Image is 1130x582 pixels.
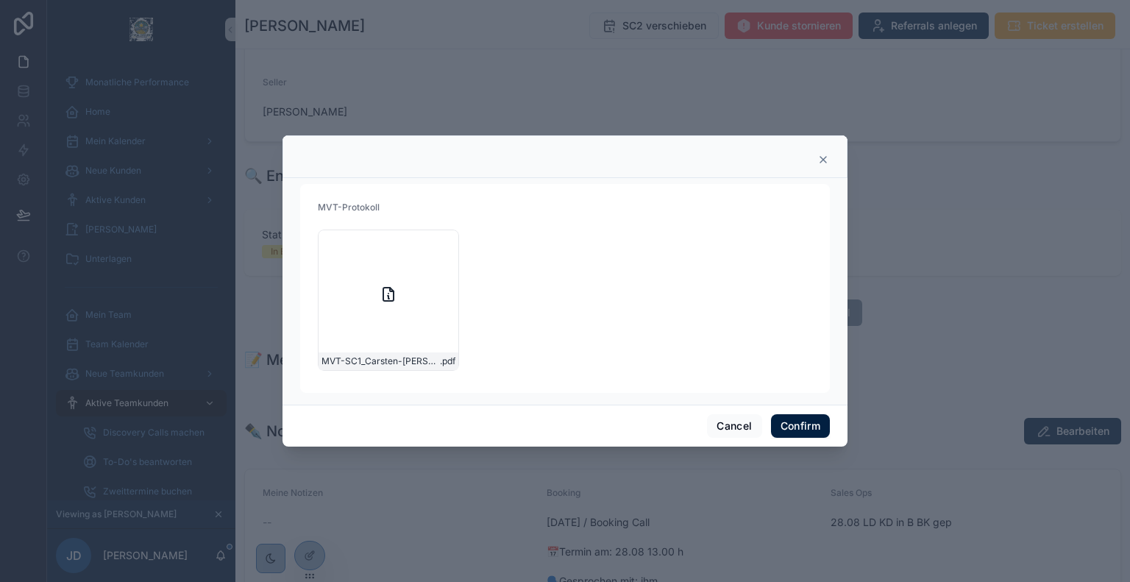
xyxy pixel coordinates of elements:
[318,230,459,371] a: MVT-SC1_Carsten-[PERSON_NAME].pdf
[707,414,761,438] button: Cancel
[321,355,440,367] span: MVT-SC1_Carsten-[PERSON_NAME]
[440,355,455,367] span: .pdf
[318,202,380,213] span: MVT-Protokoll
[771,414,830,438] button: Confirm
